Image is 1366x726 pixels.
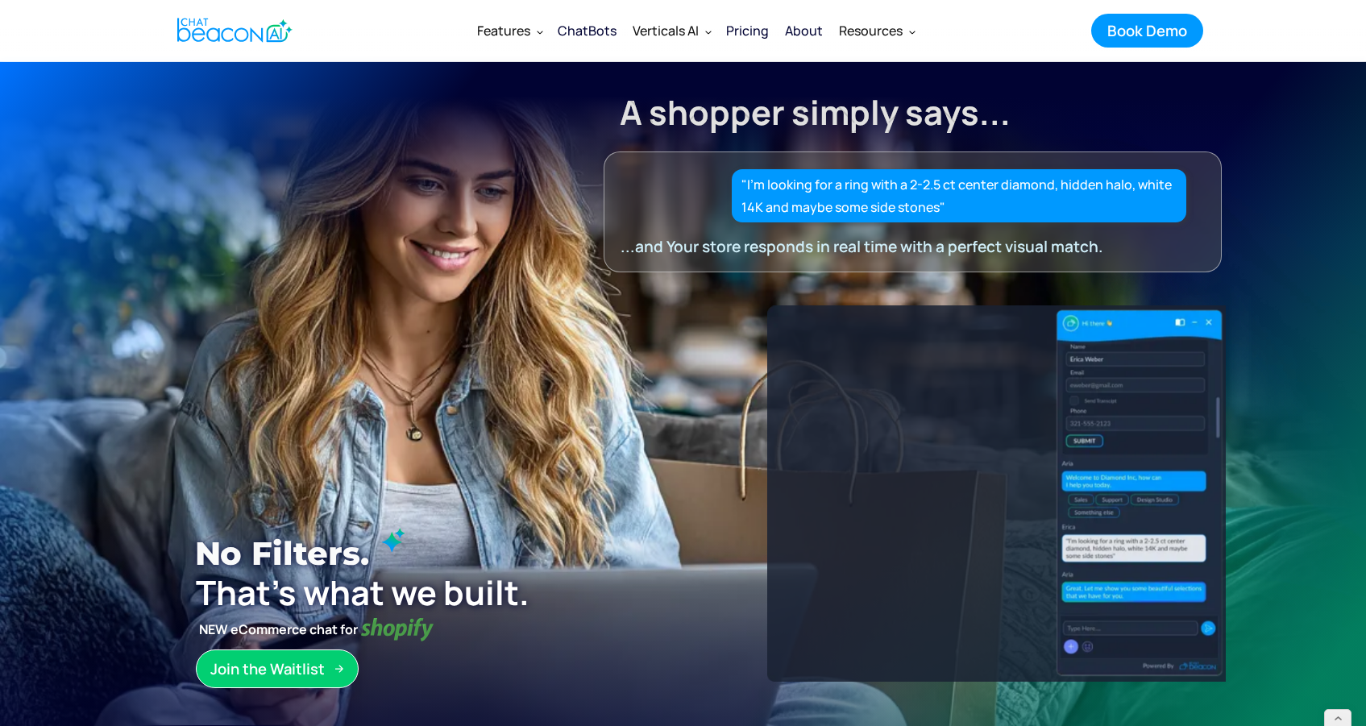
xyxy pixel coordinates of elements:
a: ChatBots [550,10,625,52]
img: ChatBeacon New UI Experience [682,305,1225,681]
a: Join the Waitlist [196,649,359,688]
div: Join the Waitlist [210,658,325,679]
a: home [164,10,301,50]
h1: No filters. [195,528,648,579]
div: ChatBots [558,19,617,42]
div: Features [477,19,530,42]
div: Verticals AI [625,11,718,50]
img: Dropdown [705,28,712,35]
img: Arrow [334,664,344,674]
div: Resources [839,19,903,42]
div: About [785,19,823,42]
a: About [777,10,831,52]
strong: NEW eCommerce chat for [196,618,361,641]
div: Verticals AI [633,19,699,42]
a: Book Demo [1091,14,1203,48]
div: Pricing [726,19,769,42]
strong: That’s what we built. [196,570,529,615]
div: ...and Your store responds in real time with a perfect visual match. [621,235,1175,258]
div: Features [469,11,550,50]
img: Dropdown [909,28,916,35]
a: Pricing [718,10,777,52]
div: Resources [831,11,922,50]
img: Dropdown [537,28,543,35]
div: Book Demo [1107,20,1187,41]
div: "I’m looking for a ring with a 2-2.5 ct center diamond, hidden halo, white 14K and maybe some sid... [741,173,1177,218]
strong: A shopper simply says... [620,89,1011,135]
